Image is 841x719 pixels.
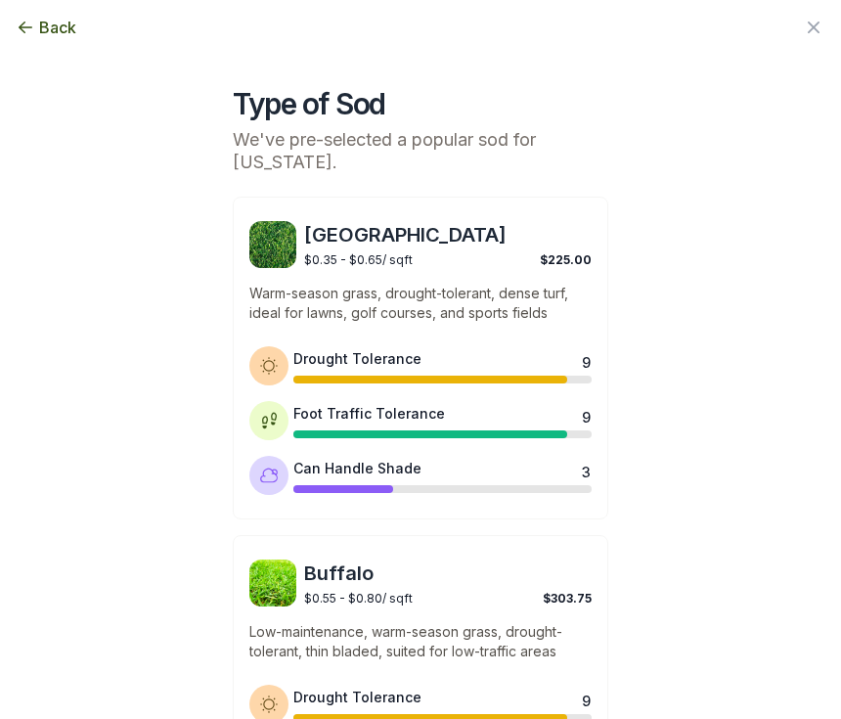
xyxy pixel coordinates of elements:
[259,356,279,376] img: Drought tolerance icon
[259,466,279,485] img: Shade tolerance icon
[293,687,421,707] div: Drought Tolerance
[304,252,413,267] span: $0.35 - $0.65 / sqft
[543,591,592,606] span: $303.75
[39,16,76,39] span: Back
[540,252,592,267] span: $225.00
[259,411,279,430] img: Foot traffic tolerance icon
[249,622,592,661] p: Low-maintenance, warm-season grass, drought-tolerant, thin bladed, suited for low-traffic areas
[582,691,590,706] div: 9
[16,16,76,39] button: Back
[293,403,445,424] div: Foot Traffic Tolerance
[582,407,590,423] div: 9
[249,560,296,607] img: Buffalo sod image
[304,221,592,248] span: [GEOGRAPHIC_DATA]
[259,695,279,714] img: Drought tolerance icon
[582,352,590,368] div: 9
[233,86,608,121] h2: Type of Sod
[249,221,296,268] img: Bermuda sod image
[304,591,413,606] span: $0.55 - $0.80 / sqft
[293,348,421,369] div: Drought Tolerance
[233,129,608,173] p: We've pre-selected a popular sod for [US_STATE].
[304,560,592,587] span: Buffalo
[582,462,590,477] div: 3
[249,284,592,323] p: Warm-season grass, drought-tolerant, dense turf, ideal for lawns, golf courses, and sports fields
[293,458,421,478] div: Can Handle Shade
